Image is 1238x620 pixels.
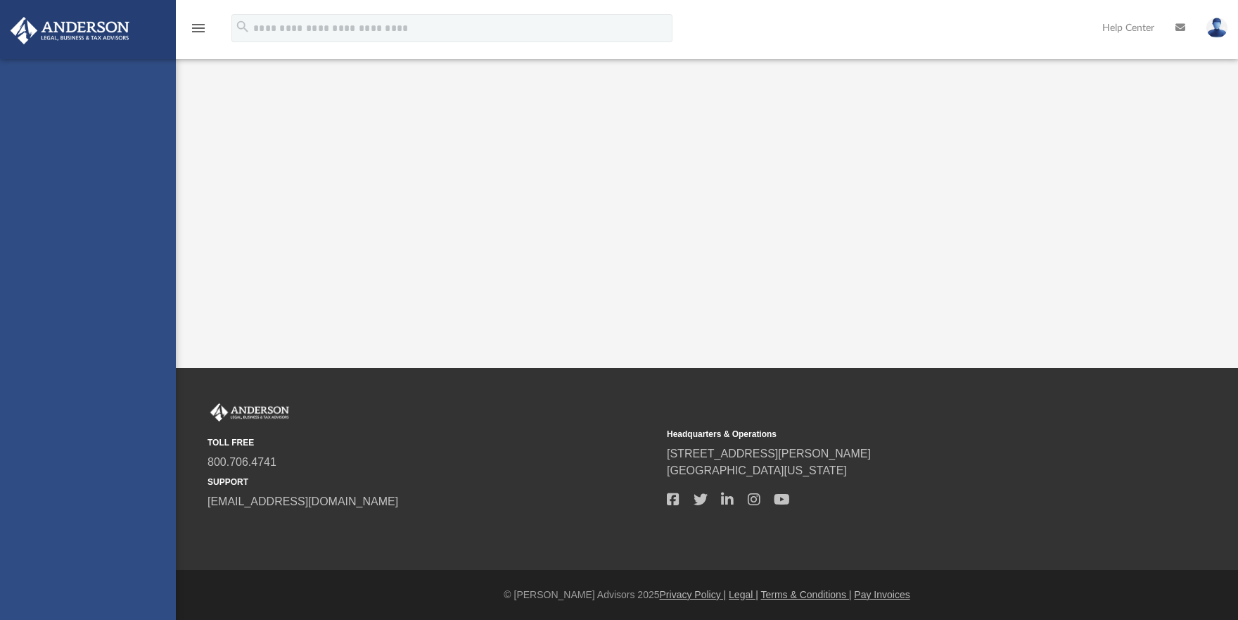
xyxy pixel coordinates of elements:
[660,589,727,600] a: Privacy Policy |
[208,495,398,507] a: [EMAIL_ADDRESS][DOMAIN_NAME]
[667,428,1116,441] small: Headquarters & Operations
[176,588,1238,602] div: © [PERSON_NAME] Advisors 2025
[6,17,134,44] img: Anderson Advisors Platinum Portal
[208,436,657,449] small: TOLL FREE
[208,403,292,422] img: Anderson Advisors Platinum Portal
[761,589,852,600] a: Terms & Conditions |
[729,589,758,600] a: Legal |
[854,589,910,600] a: Pay Invoices
[667,448,871,460] a: [STREET_ADDRESS][PERSON_NAME]
[235,19,250,34] i: search
[667,464,847,476] a: [GEOGRAPHIC_DATA][US_STATE]
[190,20,207,37] i: menu
[1206,18,1227,38] img: User Pic
[190,27,207,37] a: menu
[208,456,276,468] a: 800.706.4741
[208,476,657,488] small: SUPPORT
